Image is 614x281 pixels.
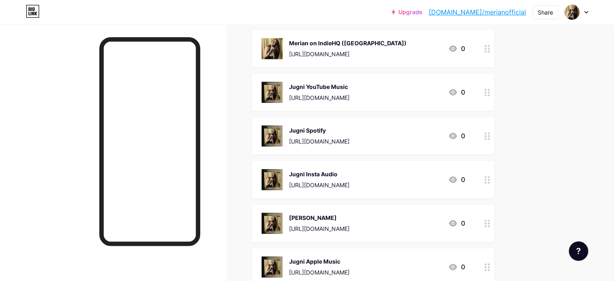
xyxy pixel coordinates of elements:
div: [URL][DOMAIN_NAME] [289,137,350,146]
img: Merian on IndieHQ (USA) [262,38,283,59]
div: 0 [448,44,465,53]
div: 0 [448,87,465,97]
div: 0 [448,131,465,141]
a: [DOMAIN_NAME]/merianofficial [429,7,526,17]
div: Jugni Apple Music [289,257,350,266]
a: Upgrade [392,9,422,15]
div: Jugni Insta Audio [289,170,350,178]
div: Merian on IndieHQ ([GEOGRAPHIC_DATA]) [289,39,407,47]
div: 0 [448,218,465,228]
div: [PERSON_NAME] [289,213,350,222]
div: Share [538,8,553,17]
img: Jugni Spotify [262,125,283,146]
div: [URL][DOMAIN_NAME] [289,181,350,189]
div: [URL][DOMAIN_NAME] [289,50,407,58]
div: [URL][DOMAIN_NAME] [289,268,350,277]
img: Jugni Apple Music [262,256,283,277]
img: Jugni YouTube Music [262,82,283,103]
div: 0 [448,175,465,184]
img: Jugni Insta Audio [262,169,283,190]
div: Jugni Spotify [289,126,350,135]
div: Jugni YouTube Music [289,82,350,91]
img: Jugni Jiosaavn [262,213,283,234]
div: 0 [448,262,465,272]
div: [URL][DOMAIN_NAME] [289,93,350,102]
img: merianofficial [564,4,580,20]
div: [URL][DOMAIN_NAME] [289,224,350,233]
